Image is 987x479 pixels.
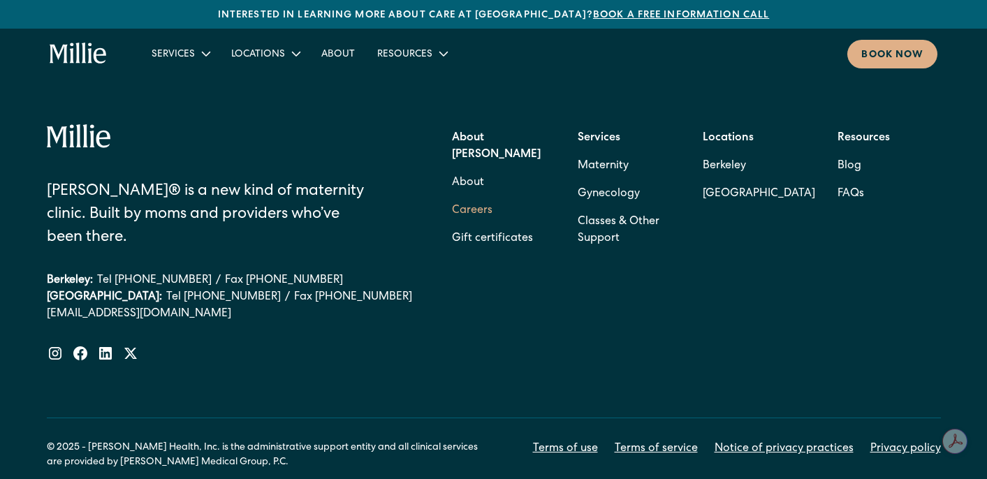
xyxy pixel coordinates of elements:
a: FAQs [838,180,864,208]
a: Book a free information call [593,10,769,20]
div: Services [152,47,195,62]
a: Privacy policy [870,441,941,457]
a: Fax [PHONE_NUMBER] [225,272,343,289]
div: Book now [861,48,923,63]
a: Gynecology [578,180,640,208]
a: Maternity [578,152,629,180]
div: Locations [220,42,310,65]
a: Tel [PHONE_NUMBER] [166,289,281,306]
a: Blog [838,152,861,180]
a: Terms of use [533,441,598,457]
a: About [452,169,484,197]
a: Fax [PHONE_NUMBER] [294,289,412,306]
div: Services [140,42,220,65]
div: [PERSON_NAME]® is a new kind of maternity clinic. Built by moms and providers who’ve been there. [47,181,376,250]
a: [GEOGRAPHIC_DATA] [703,180,815,208]
div: Berkeley: [47,272,93,289]
a: home [50,43,108,65]
a: Terms of service [615,441,698,457]
div: Locations [231,47,285,62]
div: Resources [377,47,432,62]
div: [GEOGRAPHIC_DATA]: [47,289,162,306]
a: Berkeley [703,152,815,180]
strong: Resources [838,133,890,144]
a: Careers [452,197,492,225]
a: [EMAIL_ADDRESS][DOMAIN_NAME] [47,306,413,323]
strong: Services [578,133,620,144]
a: Notice of privacy practices [715,441,854,457]
div: Resources [366,42,458,65]
div: / [285,289,290,306]
a: Classes & Other Support [578,208,680,253]
a: About [310,42,366,65]
a: Gift certificates [452,225,533,253]
div: © 2025 - [PERSON_NAME] Health, Inc. is the administrative support entity and all clinical service... [47,441,494,470]
div: / [216,272,221,289]
a: Tel [PHONE_NUMBER] [97,272,212,289]
strong: About [PERSON_NAME] [452,133,541,161]
strong: Locations [703,133,754,144]
a: Book now [847,40,937,68]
